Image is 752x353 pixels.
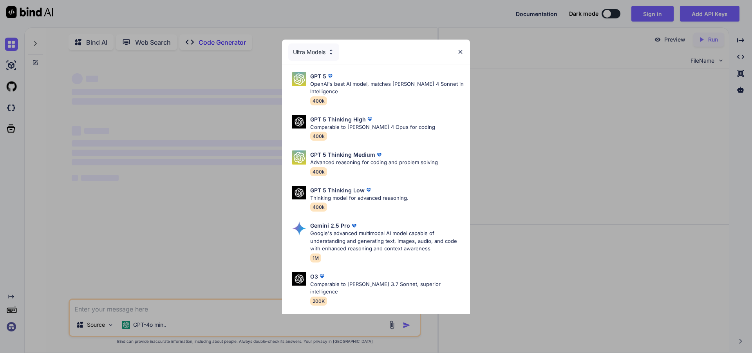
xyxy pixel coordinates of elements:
[310,115,366,123] p: GPT 5 Thinking High
[292,72,306,86] img: Pick Models
[326,72,334,80] img: premium
[310,72,326,80] p: GPT 5
[328,49,334,55] img: Pick Models
[375,151,383,159] img: premium
[310,167,327,176] span: 400k
[310,159,438,167] p: Advanced reasoning for coding and problem solving
[318,272,326,280] img: premium
[310,297,327,306] span: 200K
[292,150,306,165] img: Pick Models
[310,203,327,212] span: 400k
[457,49,464,55] img: close
[310,123,435,131] p: Comparable to [PERSON_NAME] 4 Opus for coding
[310,272,318,281] p: O3
[310,80,464,96] p: OpenAI's best AI model, matches [PERSON_NAME] 4 Sonnet in Intelligence
[310,221,350,230] p: Gemini 2.5 Pro
[310,186,365,194] p: GPT 5 Thinking Low
[310,253,321,262] span: 1M
[292,186,306,200] img: Pick Models
[310,194,409,202] p: Thinking model for advanced reasoning.
[292,115,306,129] img: Pick Models
[310,132,327,141] span: 400k
[292,272,306,286] img: Pick Models
[292,221,306,235] img: Pick Models
[288,43,339,61] div: Ultra Models
[365,186,372,194] img: premium
[310,96,327,105] span: 400k
[310,150,375,159] p: GPT 5 Thinking Medium
[366,115,374,123] img: premium
[310,281,464,296] p: Comparable to [PERSON_NAME] 3.7 Sonnet, superior intelligence
[310,230,464,253] p: Google's advanced multimodal AI model capable of understanding and generating text, images, audio...
[350,222,358,230] img: premium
